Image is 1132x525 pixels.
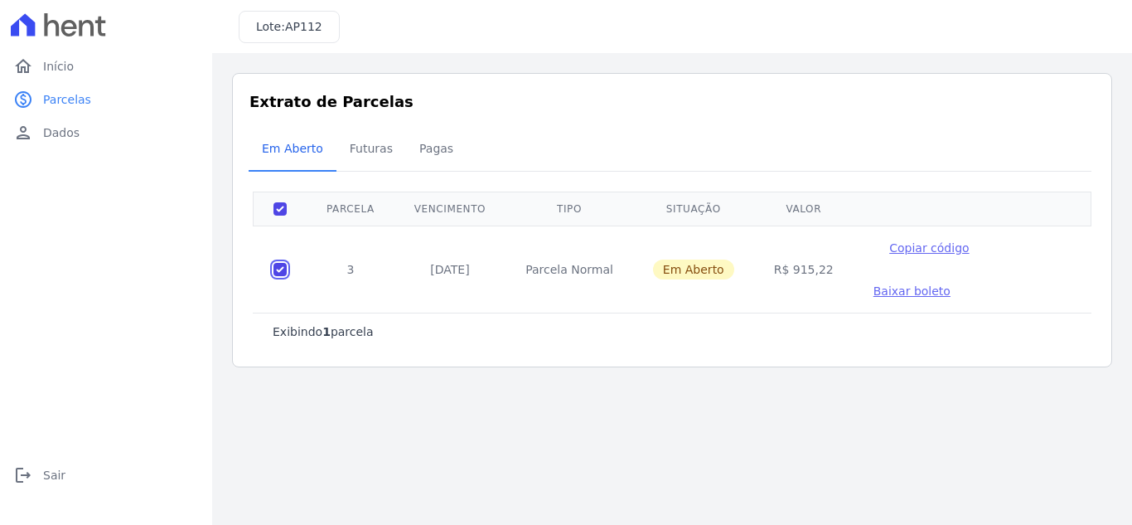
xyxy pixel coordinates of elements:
[43,91,91,108] span: Parcelas
[394,226,506,313] td: [DATE]
[873,284,951,298] span: Baixar boleto
[322,325,331,338] b: 1
[43,124,80,141] span: Dados
[7,116,206,149] a: personDados
[273,323,374,340] p: Exibindo parcela
[889,241,969,255] span: Copiar código
[7,459,206,492] a: logoutSair
[13,56,33,76] i: home
[7,83,206,116] a: paidParcelas
[43,58,74,75] span: Início
[633,192,754,226] th: Situação
[307,226,394,313] td: 3
[7,50,206,83] a: homeInício
[13,465,33,485] i: logout
[249,90,1095,113] h3: Extrato de Parcelas
[653,260,734,280] span: Em Aberto
[754,192,854,226] th: Valor
[506,226,633,313] td: Parcela Normal
[249,129,336,172] a: Em Aberto
[256,18,322,36] h3: Lote:
[406,129,467,172] a: Pagas
[873,240,985,256] button: Copiar código
[394,192,506,226] th: Vencimento
[252,132,333,165] span: Em Aberto
[43,467,65,484] span: Sair
[336,129,406,172] a: Futuras
[340,132,403,165] span: Futuras
[285,20,322,33] span: AP112
[409,132,463,165] span: Pagas
[307,192,394,226] th: Parcela
[873,283,951,299] a: Baixar boleto
[13,123,33,143] i: person
[754,226,854,313] td: R$ 915,22
[506,192,633,226] th: Tipo
[13,90,33,109] i: paid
